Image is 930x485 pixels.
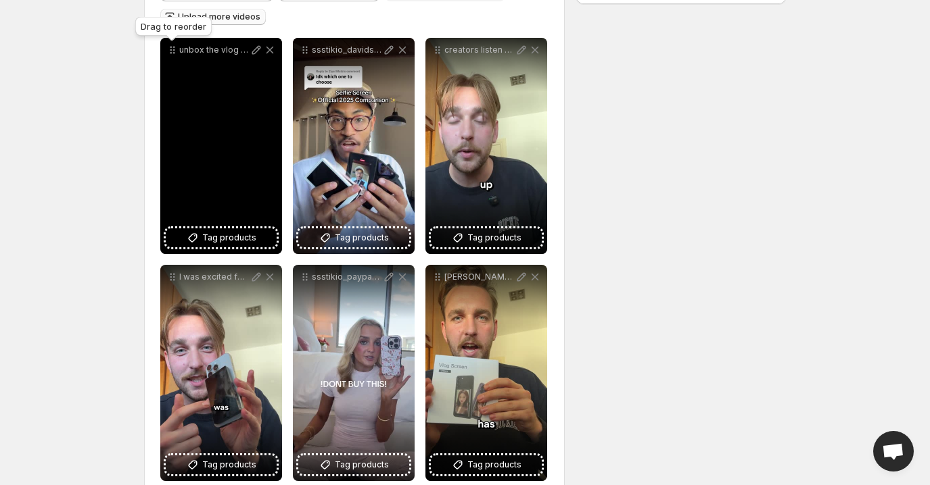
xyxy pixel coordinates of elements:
[179,45,250,55] p: unbox the vlog screen with me
[335,231,389,245] span: Tag products
[166,228,277,247] button: Tag products
[431,455,542,474] button: Tag products
[425,38,547,254] div: creators listen up - [PERSON_NAME]Tag products
[166,455,277,474] button: Tag products
[178,11,260,22] span: Upload more videos
[160,9,266,25] button: Upload more videos
[202,458,256,471] span: Tag products
[444,45,515,55] p: creators listen up - [PERSON_NAME]
[298,455,409,474] button: Tag products
[293,265,415,481] div: ssstikio_paypayfinds_1758705212930Tag products
[312,272,382,282] p: ssstikio_paypayfinds_1758705212930
[335,458,389,471] span: Tag products
[179,272,250,282] p: I was excited for my vlog screen - [PERSON_NAME]
[160,265,282,481] div: I was excited for my vlog screen - [PERSON_NAME]Tag products
[444,272,515,282] p: [PERSON_NAME] unboxing
[467,231,521,245] span: Tag products
[202,231,256,245] span: Tag products
[425,265,547,481] div: [PERSON_NAME] unboxingTag products
[312,45,382,55] p: ssstikio_davidsangmoore_1758705189472
[873,431,914,471] div: Open chat
[467,458,521,471] span: Tag products
[293,38,415,254] div: ssstikio_davidsangmoore_1758705189472Tag products
[431,228,542,247] button: Tag products
[298,228,409,247] button: Tag products
[160,38,282,254] div: unbox the vlog screen with meTag products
